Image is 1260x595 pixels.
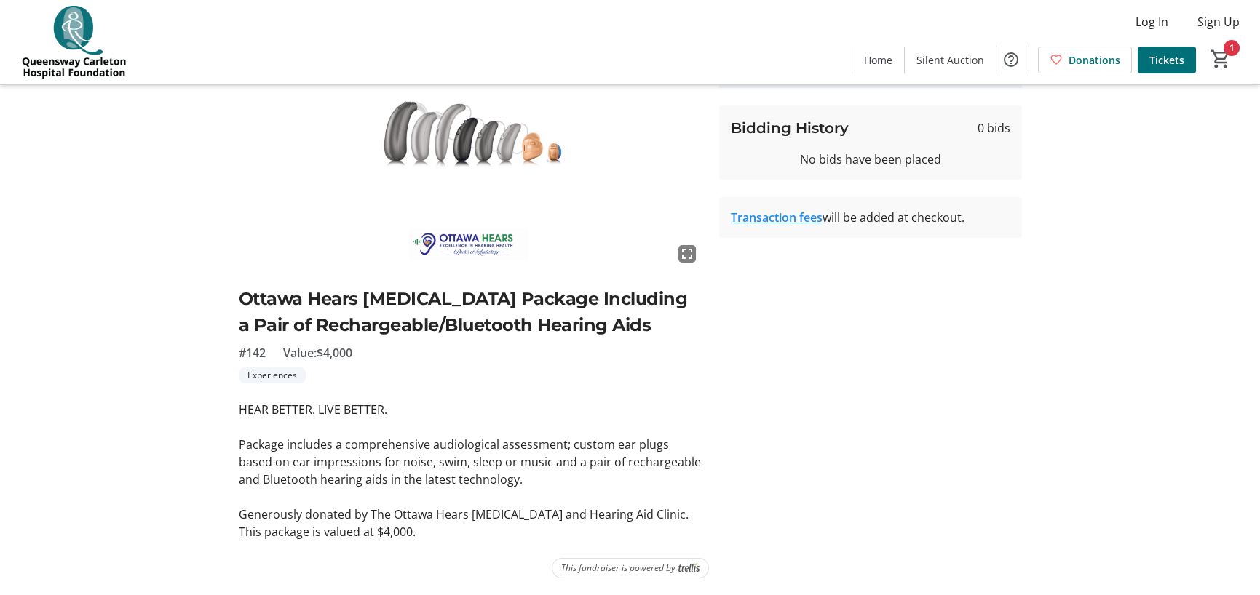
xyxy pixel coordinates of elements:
div: will be added at checkout. [731,209,1010,226]
button: Sign Up [1186,10,1251,33]
p: HEAR BETTER. LIVE BETTER. [239,401,702,418]
p: Package includes a comprehensive audiological assessment; custom ear plugs based on ear impressio... [239,436,702,488]
a: Home [852,47,904,73]
span: Home [864,52,892,68]
span: 0 bids [978,119,1010,137]
p: Generously donated by The Ottawa Hears [MEDICAL_DATA] and Hearing Aid Clinic. This package is val... [239,506,702,540]
button: Help [996,45,1026,74]
span: Sign Up [1197,13,1240,31]
button: Cart [1208,46,1234,72]
img: Trellis Logo [678,563,700,573]
tr-label-badge: Experiences [239,367,306,383]
span: Value: $4,000 [283,344,352,362]
span: Tickets [1149,52,1184,68]
a: Tickets [1138,47,1196,73]
span: Donations [1069,52,1120,68]
div: No bids have been placed [731,151,1010,168]
h3: Bidding History [731,117,849,139]
a: Donations [1038,47,1132,73]
span: Log In [1136,13,1168,31]
mat-icon: fullscreen [678,245,696,263]
span: #142 [239,344,266,362]
img: Image [239,8,702,268]
a: Transaction fees [731,209,823,225]
button: Log In [1124,10,1180,33]
a: Silent Auction [905,47,996,73]
span: This fundraiser is powered by [561,562,675,575]
img: QCH Foundation's Logo [9,6,138,79]
span: Silent Auction [916,52,984,68]
h2: Ottawa Hears [MEDICAL_DATA] Package Including a Pair of Rechargeable/Bluetooth Hearing Aids [239,286,702,338]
